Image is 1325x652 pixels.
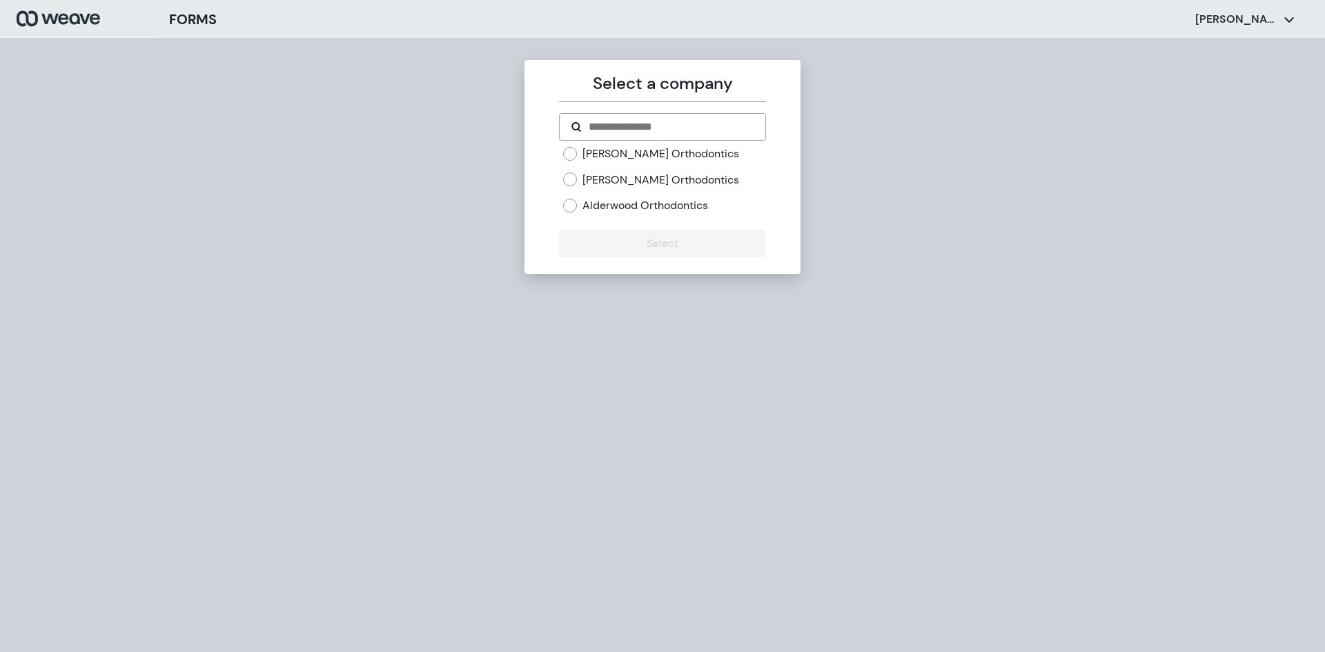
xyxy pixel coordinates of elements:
[169,9,217,30] h3: FORMS
[559,71,765,96] p: Select a company
[559,230,765,257] button: Select
[582,146,739,161] label: [PERSON_NAME] Orthodontics
[1195,12,1278,27] p: [PERSON_NAME]
[582,172,739,188] label: [PERSON_NAME] Orthodontics
[587,119,754,135] input: Search
[582,198,708,213] label: Alderwood Orthodontics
